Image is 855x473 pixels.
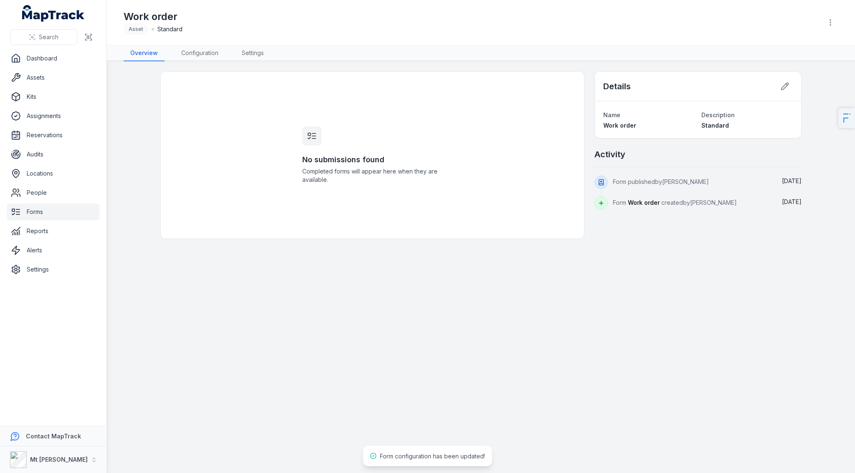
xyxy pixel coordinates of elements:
[7,242,100,259] a: Alerts
[124,23,148,35] div: Asset
[26,433,81,440] strong: Contact MapTrack
[7,50,100,67] a: Dashboard
[7,108,100,124] a: Assignments
[7,165,100,182] a: Locations
[302,154,443,166] h3: No submissions found
[39,33,58,41] span: Search
[782,198,802,205] time: 18/08/2025, 9:59:07 am
[603,122,636,129] span: Work order
[302,167,443,184] span: Completed forms will appear here when they are available.
[22,5,85,22] a: MapTrack
[701,111,735,118] span: Description
[30,456,88,463] strong: Mt [PERSON_NAME]
[7,184,100,201] a: People
[7,88,100,105] a: Kits
[613,178,709,185] span: Form published by [PERSON_NAME]
[124,10,182,23] h1: Work order
[7,204,100,220] a: Forms
[7,69,100,86] a: Assets
[701,122,729,129] span: Standard
[613,199,737,206] span: Form created by [PERSON_NAME]
[7,261,100,278] a: Settings
[603,111,620,118] span: Name
[782,177,802,184] time: 18/08/2025, 9:59:41 am
[782,177,802,184] span: [DATE]
[7,146,100,163] a: Audits
[235,45,271,61] a: Settings
[594,148,625,160] h2: Activity
[380,453,485,460] span: Form configuration has been updated!
[7,223,100,239] a: Reports
[7,127,100,143] a: Reservations
[10,29,77,45] button: Search
[603,81,631,92] h2: Details
[782,198,802,205] span: [DATE]
[175,45,225,61] a: Configuration
[628,199,660,206] span: Work order
[157,25,182,33] span: Standard
[124,45,164,61] a: Overview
